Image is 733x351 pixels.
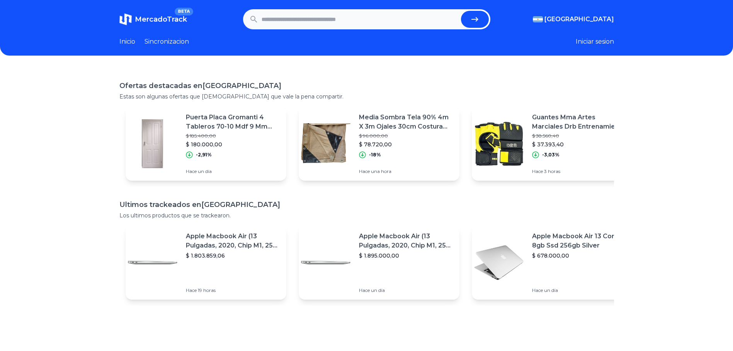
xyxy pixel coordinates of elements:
[544,15,614,24] span: [GEOGRAPHIC_DATA]
[126,117,180,171] img: Featured image
[359,287,453,293] p: Hace un día
[532,113,626,131] p: Guantes Mma Artes Marciales Drb Entrenamiento Dedos/valetodo
[186,113,280,131] p: Puerta Placa Gromanti 4 Tableros 70-10 Mdf 9 Mm [PERSON_NAME]
[532,168,626,175] p: Hace 3 horas
[119,13,187,25] a: MercadoTrackBETA
[299,107,459,181] a: Featured imageMedia Sombra Tela 90% 4m X 3m Ojales 30cm Costura Reforzada$ 96.000,00$ 78.720,00-1...
[472,236,526,290] img: Featured image
[472,107,633,181] a: Featured imageGuantes Mma Artes Marciales Drb Entrenamiento Dedos/valetodo$ 38.560,40$ 37.393,40-...
[359,168,453,175] p: Hace una hora
[119,212,614,219] p: Los ultimos productos que se trackearon.
[196,152,212,158] p: -2,91%
[576,37,614,46] button: Iniciar sesion
[542,152,560,158] p: -3,03%
[359,113,453,131] p: Media Sombra Tela 90% 4m X 3m Ojales 30cm Costura Reforzada
[532,133,626,139] p: $ 38.560,40
[186,133,280,139] p: $ 185.400,00
[119,80,614,91] h1: Ofertas destacadas en [GEOGRAPHIC_DATA]
[299,226,459,300] a: Featured imageApple Macbook Air (13 Pulgadas, 2020, Chip M1, 256 Gb De Ssd, 8 Gb De Ram) - Plata$...
[472,117,526,171] img: Featured image
[119,93,614,100] p: Estas son algunas ofertas que [DEMOGRAPHIC_DATA] que vale la pena compartir.
[532,252,626,259] p: $ 678.000,00
[369,152,381,158] p: -18%
[299,236,353,290] img: Featured image
[175,8,193,15] span: BETA
[532,141,626,148] p: $ 37.393,40
[186,287,280,293] p: Hace 19 horas
[532,287,626,293] p: Hace un día
[145,37,189,46] a: Sincronizacion
[299,117,353,171] img: Featured image
[186,232,280,250] p: Apple Macbook Air (13 Pulgadas, 2020, Chip M1, 256 Gb De Ssd, 8 Gb De Ram) - Plata
[533,16,543,22] img: Argentina
[359,252,453,259] p: $ 1.895.000,00
[472,226,633,300] a: Featured imageApple Macbook Air 13 Core I5 8gb Ssd 256gb Silver$ 678.000,00Hace un día
[126,236,180,290] img: Featured image
[119,199,614,210] h1: Ultimos trackeados en [GEOGRAPHIC_DATA]
[359,141,453,148] p: $ 78.720,00
[186,141,280,148] p: $ 180.000,00
[119,13,132,25] img: MercadoTrack
[532,232,626,250] p: Apple Macbook Air 13 Core I5 8gb Ssd 256gb Silver
[135,15,187,24] span: MercadoTrack
[126,226,286,300] a: Featured imageApple Macbook Air (13 Pulgadas, 2020, Chip M1, 256 Gb De Ssd, 8 Gb De Ram) - Plata$...
[359,133,453,139] p: $ 96.000,00
[186,168,280,175] p: Hace un día
[186,252,280,259] p: $ 1.803.859,06
[359,232,453,250] p: Apple Macbook Air (13 Pulgadas, 2020, Chip M1, 256 Gb De Ssd, 8 Gb De Ram) - Plata
[119,37,135,46] a: Inicio
[126,107,286,181] a: Featured imagePuerta Placa Gromanti 4 Tableros 70-10 Mdf 9 Mm [PERSON_NAME]$ 185.400,00$ 180.000,...
[533,15,614,24] button: [GEOGRAPHIC_DATA]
